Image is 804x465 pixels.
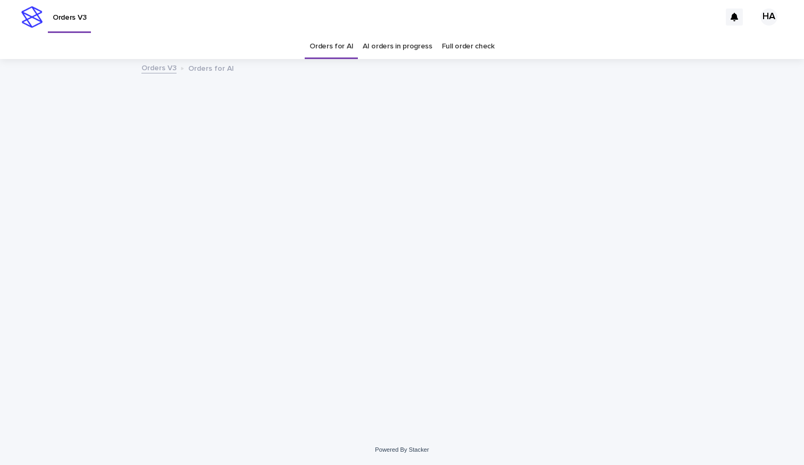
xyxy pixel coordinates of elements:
[188,62,234,73] p: Orders for AI
[363,34,432,59] a: AI orders in progress
[309,34,353,59] a: Orders for AI
[375,446,429,453] a: Powered By Stacker
[21,6,43,28] img: stacker-logo-s-only.png
[141,61,177,73] a: Orders V3
[442,34,495,59] a: Full order check
[760,9,777,26] div: HA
